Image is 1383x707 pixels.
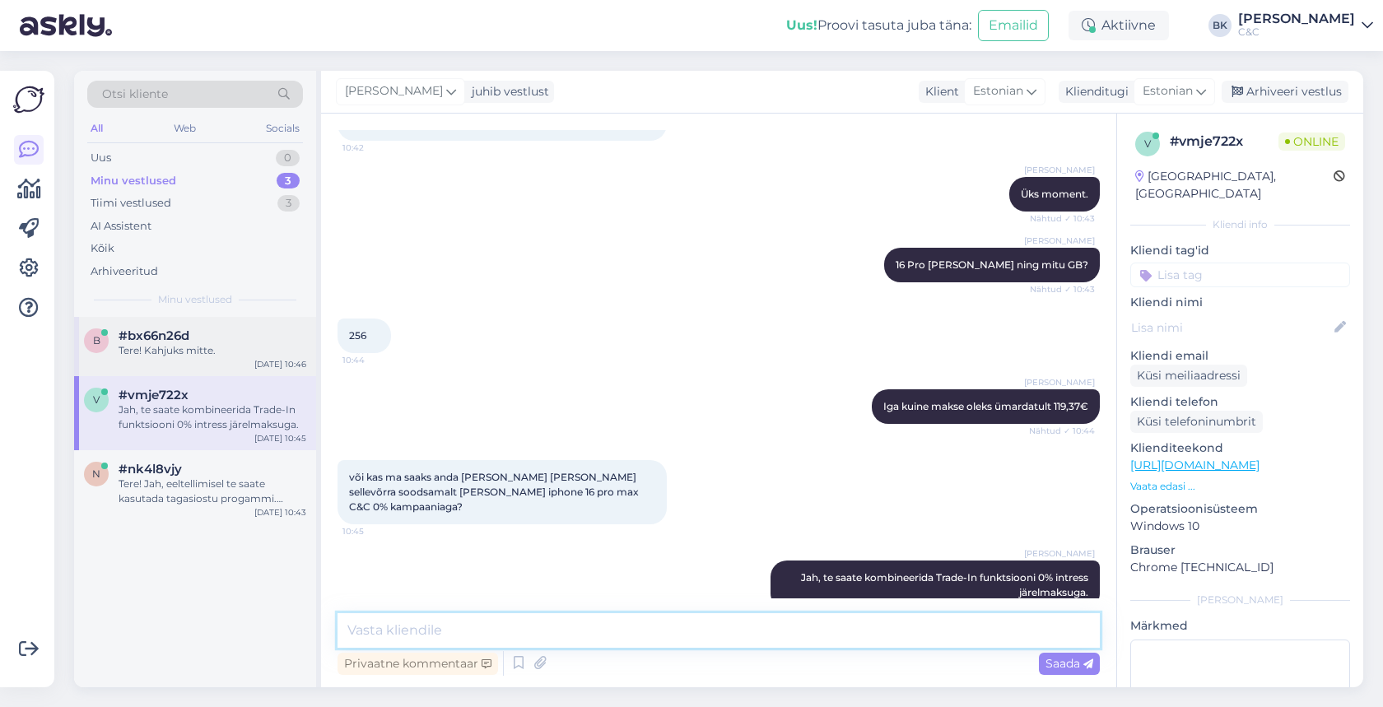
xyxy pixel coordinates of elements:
div: AI Assistent [91,218,151,235]
div: Klienditugi [1059,83,1129,100]
div: Uus [91,150,111,166]
span: 10:44 [342,354,404,366]
span: Estonian [1143,82,1193,100]
div: Tiimi vestlused [91,195,171,212]
div: Kliendi info [1130,217,1350,232]
div: Kõik [91,240,114,257]
div: All [87,118,106,139]
div: [DATE] 10:43 [254,506,306,519]
span: [PERSON_NAME] [1024,547,1095,560]
div: Socials [263,118,303,139]
div: Tere! Kahjuks mitte. [119,343,306,358]
p: Operatsioonisüsteem [1130,500,1350,518]
span: Saada [1045,656,1093,671]
div: Proovi tasuta juba täna: [786,16,971,35]
span: Üks moment. [1021,188,1088,200]
p: Windows 10 [1130,518,1350,535]
div: Aktiivne [1069,11,1169,40]
span: n [92,467,100,480]
span: v [1144,137,1151,150]
a: [PERSON_NAME]C&C [1238,12,1373,39]
a: [URL][DOMAIN_NAME] [1130,458,1260,472]
p: Kliendi nimi [1130,294,1350,311]
div: Tere! Jah, eeltellimisel te saate kasutada tagasiostu progammi. [PERSON_NAME] seadme peaksite all... [119,477,306,506]
div: Küsi telefoninumbrit [1130,411,1263,433]
span: Nähtud ✓ 10:43 [1030,283,1095,295]
span: [PERSON_NAME] [345,82,443,100]
div: [GEOGRAPHIC_DATA], [GEOGRAPHIC_DATA] [1135,168,1334,202]
span: Minu vestlused [158,292,232,307]
input: Lisa nimi [1131,319,1331,337]
span: [PERSON_NAME] [1024,235,1095,247]
span: Estonian [973,82,1023,100]
p: Kliendi telefon [1130,393,1350,411]
span: Iga kuine makse oleks ümardatult 119,37€ [883,400,1088,412]
p: Vaata edasi ... [1130,479,1350,494]
span: Nähtud ✓ 10:43 [1030,212,1095,225]
div: juhib vestlust [465,83,549,100]
span: Online [1278,133,1345,151]
div: Küsi meiliaadressi [1130,365,1247,387]
p: Kliendi tag'id [1130,242,1350,259]
div: [DATE] 10:46 [254,358,306,370]
div: Minu vestlused [91,173,176,189]
span: 10:42 [342,142,404,154]
span: 16 Pro [PERSON_NAME] ning mitu GB? [896,258,1088,271]
div: Arhiveeri vestlus [1222,81,1348,103]
span: #nk4l8vjy [119,462,182,477]
span: Otsi kliente [102,86,168,103]
button: Emailid [978,10,1049,41]
span: v [93,393,100,406]
div: 3 [277,195,300,212]
span: Nähtud ✓ 10:44 [1029,425,1095,437]
p: Klienditeekond [1130,440,1350,457]
div: [PERSON_NAME] [1130,593,1350,607]
p: Märkmed [1130,617,1350,635]
div: BK [1208,14,1232,37]
div: Arhiveeritud [91,263,158,280]
span: 256 [349,329,366,342]
div: [DATE] 10:45 [254,432,306,444]
div: Jah, te saate kombineerida Trade-In funktsiooni 0% intress järelmaksuga. [119,402,306,432]
div: # vmje722x [1170,132,1278,151]
div: C&C [1238,26,1355,39]
span: või kas ma saaks anda [PERSON_NAME] [PERSON_NAME] sellevõrra soodsamalt [PERSON_NAME] iphone 16 p... [349,471,641,513]
p: Chrome [TECHNICAL_ID] [1130,559,1350,576]
b: Uus! [786,17,817,33]
span: #vmje722x [119,388,189,402]
span: Jah, te saate kombineerida Trade-In funktsiooni 0% intress järelmaksuga. [801,571,1091,598]
span: 10:45 [342,525,404,537]
input: Lisa tag [1130,263,1350,287]
div: 0 [276,150,300,166]
span: b [93,334,100,347]
div: Klient [919,83,959,100]
div: [PERSON_NAME] [1238,12,1355,26]
div: Web [170,118,199,139]
p: Kliendi email [1130,347,1350,365]
div: Privaatne kommentaar [338,653,498,675]
div: 3 [277,173,300,189]
span: [PERSON_NAME] [1024,376,1095,388]
span: #bx66n26d [119,328,189,343]
span: [PERSON_NAME] [1024,164,1095,176]
p: Brauser [1130,542,1350,559]
img: Askly Logo [13,84,44,115]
